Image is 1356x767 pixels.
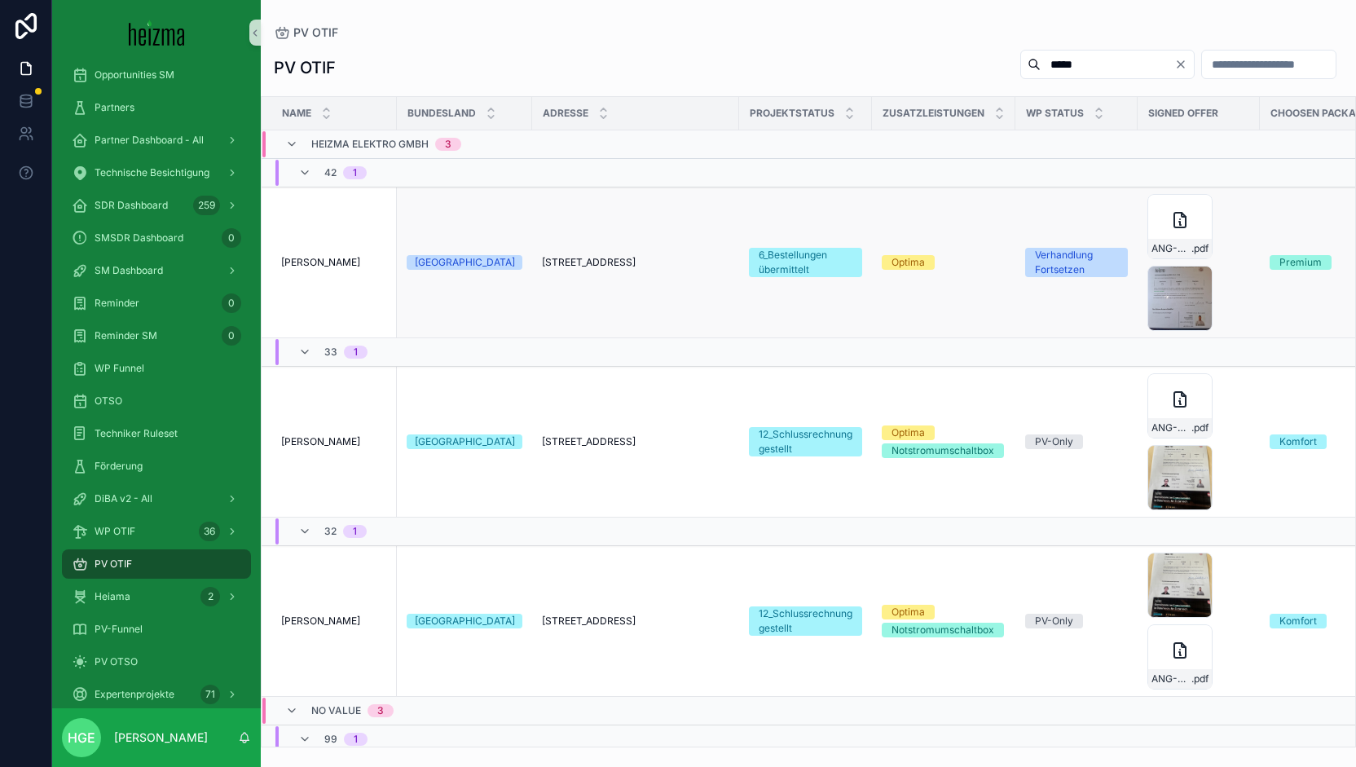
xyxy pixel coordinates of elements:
span: [STREET_ADDRESS] [542,615,636,628]
span: Partners [95,101,134,114]
a: SMSDR Dashboard0 [62,223,251,253]
span: Signed Offer [1148,107,1218,120]
button: Clear [1174,58,1194,71]
div: 0 [222,228,241,248]
span: Techniker Ruleset [95,427,178,440]
a: Optima [882,255,1006,270]
div: Premium [1279,255,1322,270]
span: Technische Besichtigung [95,166,209,179]
a: PV OTIF [62,549,251,579]
span: [PERSON_NAME] [281,435,360,448]
span: Opportunities SM [95,68,174,82]
div: 0 [222,326,241,346]
a: WP Funnel [62,354,251,383]
span: [PERSON_NAME] [281,256,360,269]
h1: PV OTIF [274,56,336,79]
a: Verhandlung Fortsetzen [1025,248,1128,277]
a: ANG-PV-1690-Leichtfried-2025-04-22-(1)-(1)-(1).pdf [1147,553,1250,690]
div: [GEOGRAPHIC_DATA] [415,255,515,270]
a: [GEOGRAPHIC_DATA] [407,434,522,449]
a: Förderung [62,452,251,481]
a: [GEOGRAPHIC_DATA] [407,255,522,270]
span: 33 [324,346,337,359]
a: Reminder0 [62,289,251,318]
div: 0 [222,293,241,313]
span: .pdf [1191,242,1209,255]
a: 6_Bestellungen übermittelt [749,248,862,277]
a: PV-Only [1025,614,1128,628]
div: 3 [377,704,384,717]
div: 1 [354,733,358,746]
a: [STREET_ADDRESS] [542,615,729,628]
a: OptimaNotstromumschaltbox [882,605,1006,637]
span: PV OTSO [95,655,138,668]
div: Optima [892,425,925,440]
div: 3 [445,138,451,151]
span: WP Status [1026,107,1084,120]
span: [STREET_ADDRESS] [542,435,636,448]
span: WP Funnel [95,362,144,375]
a: OptimaNotstromumschaltbox [882,425,1006,458]
span: PV OTIF [293,24,338,41]
a: DiBA v2 - All [62,484,251,514]
a: [PERSON_NAME] [281,615,387,628]
a: PV-Only [1025,434,1128,449]
span: PV OTIF [95,558,132,571]
span: .pdf [1191,672,1209,685]
span: 42 [324,166,337,179]
div: 71 [200,685,220,704]
a: ANG-PV-2434-Friedl-2025-05-30-(3).pdf [1147,194,1250,331]
div: Komfort [1279,434,1317,449]
span: ANG-PV-1690-Leichtfried-2025-04-22-(1)-(1)-(1) [1151,421,1191,434]
a: Techniker Ruleset [62,419,251,448]
div: [GEOGRAPHIC_DATA] [415,434,515,449]
div: Notstromumschaltbox [892,443,994,458]
div: Verhandlung Fortsetzen [1035,248,1118,277]
a: Technische Besichtigung [62,158,251,187]
div: Komfort [1279,614,1317,628]
span: Heiama [95,590,130,603]
a: [STREET_ADDRESS] [542,435,729,448]
div: Optima [892,605,925,619]
div: PV-Only [1035,434,1073,449]
div: 12_Schlussrechnung gestellt [759,606,852,636]
a: [STREET_ADDRESS] [542,256,729,269]
span: WP OTIF [95,525,135,538]
p: [PERSON_NAME] [114,730,208,746]
a: Heiama2 [62,582,251,611]
a: PV OTSO [62,647,251,677]
a: SM Dashboard [62,256,251,285]
span: Partner Dashboard - All [95,134,204,147]
span: Projektstatus [750,107,834,120]
a: SDR Dashboard259 [62,191,251,220]
span: No value [311,704,361,717]
span: PV-Funnel [95,623,143,636]
span: Förderung [95,460,143,473]
div: 12_Schlussrechnung gestellt [759,427,852,456]
div: PV-Only [1035,614,1073,628]
span: OTSO [95,395,122,408]
div: [GEOGRAPHIC_DATA] [415,614,515,628]
span: Reminder [95,297,139,310]
a: [PERSON_NAME] [281,435,387,448]
span: DiBA v2 - All [95,492,152,505]
a: 12_Schlussrechnung gestellt [749,606,862,636]
span: 99 [324,733,337,746]
span: [PERSON_NAME] [281,615,360,628]
div: 2 [200,587,220,606]
span: Adresse [543,107,588,120]
a: ANG-PV-1690-Leichtfried-2025-04-22-(1)-(1)-(1).pdf [1147,373,1250,510]
a: WP OTIF36 [62,517,251,546]
span: SMSDR Dashboard [95,231,183,245]
img: App logo [129,20,185,46]
div: Optima [892,255,925,270]
div: Notstromumschaltbox [892,623,994,637]
a: 12_Schlussrechnung gestellt [749,427,862,456]
span: Name [282,107,311,120]
a: Opportunities SM [62,60,251,90]
a: Expertenprojekte71 [62,680,251,709]
span: Expertenprojekte [95,688,174,701]
a: [GEOGRAPHIC_DATA] [407,614,522,628]
span: Bundesland [407,107,476,120]
span: ANG-PV-1690-Leichtfried-2025-04-22-(1)-(1)-(1) [1151,672,1191,685]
